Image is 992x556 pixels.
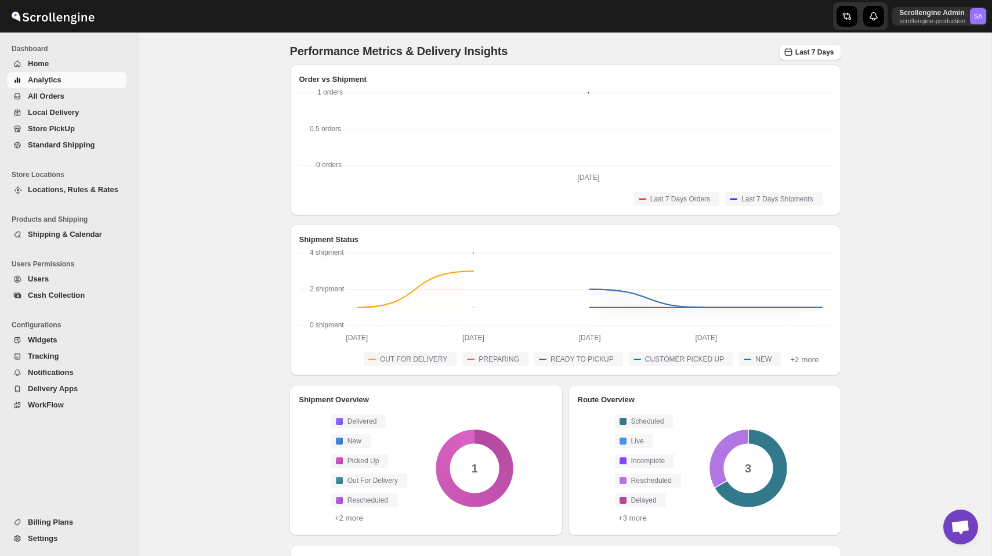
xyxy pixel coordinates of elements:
[7,397,126,413] button: WorkFlow
[645,355,724,364] span: CUSTOMER PICKED UP
[974,13,983,20] text: SA
[779,44,841,60] button: Last 7 Days
[28,368,74,377] span: Notifications
[615,434,653,448] button: Live
[310,285,344,293] text: 2 shipment
[28,75,61,84] span: Analytics
[462,352,528,366] button: PREPARING
[7,182,126,198] button: Locations, Rules & Rates
[331,493,397,507] button: Rescheduled
[970,8,986,24] span: Scrollengine Admin
[892,7,987,26] button: User menu
[28,518,73,526] span: Billing Plans
[331,454,389,468] button: Picked Up
[7,226,126,243] button: Shipping & Calendar
[364,352,457,366] button: OUT FOR DELIVERY
[615,513,650,523] button: +3 more
[347,496,388,505] span: Rescheduled
[331,434,371,448] button: New
[899,17,965,24] p: scrollengine-production
[631,436,644,446] span: Live
[28,59,49,68] span: Home
[347,456,379,465] span: Picked Up
[7,514,126,530] button: Billing Plans
[317,88,342,96] text: 1 orders
[7,88,126,104] button: All Orders
[551,355,614,364] span: READY TO PICKUP
[290,44,508,62] p: Performance Metrics & Delivery Insights
[7,364,126,381] button: Notifications
[299,74,832,85] h2: Order vs Shipment
[309,248,343,257] text: 4 shipment
[615,493,666,507] button: Delayed
[7,72,126,88] button: Analytics
[347,417,377,426] span: Delivered
[347,476,398,485] span: Out For Delivery
[28,108,79,117] span: Local Delivery
[28,335,57,344] span: Widgets
[28,185,118,194] span: Locations, Rules & Rates
[615,454,675,468] button: Incomplete
[578,394,832,406] h2: Route Overview
[28,92,64,100] span: All Orders
[755,355,772,364] span: NEW
[629,352,733,366] button: CUSTOMER PICKED UP
[380,355,447,364] span: OUT FOR DELIVERY
[739,352,781,366] button: NEW
[12,259,131,269] span: Users Permissions
[28,400,64,409] span: WorkFlow
[28,275,49,283] span: Users
[7,530,126,547] button: Settings
[299,394,553,406] h2: Shipment Overview
[462,334,484,342] text: [DATE]
[310,321,344,329] text: 0 shipment
[12,44,131,53] span: Dashboard
[615,414,674,428] button: Scheduled
[7,348,126,364] button: Tracking
[28,230,102,239] span: Shipping & Calendar
[28,124,75,133] span: Store PickUp
[7,271,126,287] button: Users
[7,56,126,72] button: Home
[631,417,664,426] span: Scheduled
[316,161,341,169] text: 0 orders
[12,215,131,224] span: Products and Shipping
[7,287,126,304] button: Cash Collection
[7,332,126,348] button: Widgets
[28,291,85,299] span: Cash Collection
[331,513,367,523] button: +2 more
[299,234,832,245] h2: Shipment Status
[695,334,717,342] text: [DATE]
[331,414,386,428] button: Delivered
[7,381,126,397] button: Delivery Apps
[28,352,59,360] span: Tracking
[634,192,719,206] button: Last 7 Days Orders
[28,534,57,543] span: Settings
[795,48,834,56] span: Last 7 Days
[331,474,407,488] button: Out For Delivery
[725,192,822,206] button: Last 7 Days Shipments
[787,352,822,366] button: +2 more
[631,456,665,465] span: Incomplete
[534,352,623,366] button: READY TO PICKUP
[28,384,78,393] span: Delivery Apps
[479,355,519,364] span: PREPARING
[346,334,368,342] text: [DATE]
[347,436,361,446] span: New
[943,510,978,544] div: Open chat
[578,334,600,342] text: [DATE]
[12,170,131,179] span: Store Locations
[650,194,710,204] span: Last 7 Days Orders
[12,320,131,330] span: Configurations
[631,476,672,485] span: Rescheduled
[9,2,96,31] img: ScrollEngine
[899,8,965,17] p: Scrollengine Admin
[310,125,341,133] text: 0.5 orders
[28,140,95,149] span: Standard Shipping
[577,174,599,182] text: [DATE]
[631,496,657,505] span: Delayed
[615,474,681,488] button: Rescheduled
[741,194,813,204] span: Last 7 Days Shipments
